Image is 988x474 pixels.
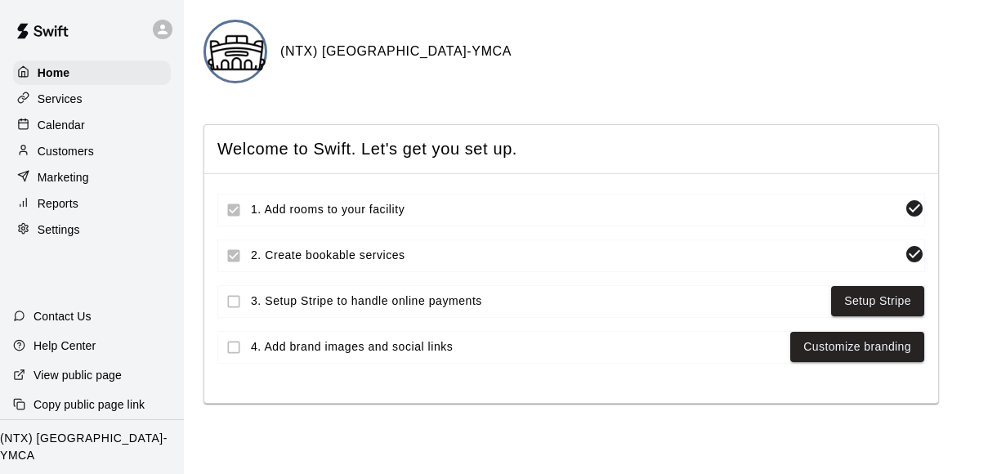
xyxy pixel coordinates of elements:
[831,286,924,316] button: Setup Stripe
[217,138,925,160] span: Welcome to Swift. Let's get you set up.
[34,396,145,413] p: Copy public page link
[251,247,898,264] span: 2. Create bookable services
[13,113,171,137] a: Calendar
[13,217,171,242] a: Settings
[13,191,171,216] a: Reports
[34,367,122,383] p: View public page
[38,65,70,81] p: Home
[38,221,80,238] p: Settings
[280,41,512,62] h6: (NTX) [GEOGRAPHIC_DATA]-YMCA
[38,91,83,107] p: Services
[13,139,171,163] a: Customers
[790,332,924,362] button: Customize branding
[13,87,171,111] a: Services
[803,337,911,357] a: Customize branding
[13,165,171,190] a: Marketing
[251,201,898,218] span: 1. Add rooms to your facility
[34,308,92,324] p: Contact Us
[844,291,911,311] a: Setup Stripe
[34,338,96,354] p: Help Center
[206,22,267,83] img: (NTX) Flower Mound-YMCA logo
[38,143,94,159] p: Customers
[251,338,784,355] span: 4. Add brand images and social links
[38,117,85,133] p: Calendar
[13,60,171,85] a: Home
[251,293,825,310] span: 3. Setup Stripe to handle online payments
[38,169,89,186] p: Marketing
[38,195,78,212] p: Reports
